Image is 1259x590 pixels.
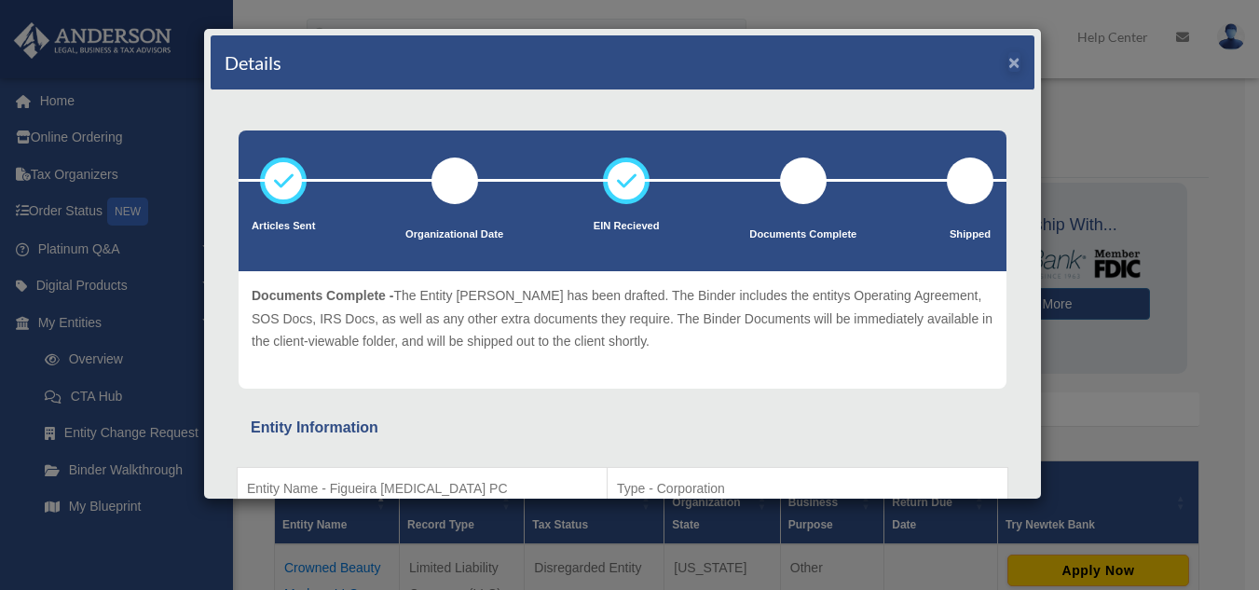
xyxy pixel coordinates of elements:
[252,288,393,303] span: Documents Complete -
[252,284,993,353] p: The Entity [PERSON_NAME] has been drafted. The Binder includes the entitys Operating Agreement, S...
[617,477,998,501] p: Type - Corporation
[405,226,503,244] p: Organizational Date
[251,415,994,441] div: Entity Information
[594,217,660,236] p: EIN Recieved
[247,477,597,501] p: Entity Name - Figueira [MEDICAL_DATA] PC
[749,226,856,244] p: Documents Complete
[252,217,315,236] p: Articles Sent
[225,49,281,75] h4: Details
[1008,52,1020,72] button: ×
[947,226,993,244] p: Shipped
